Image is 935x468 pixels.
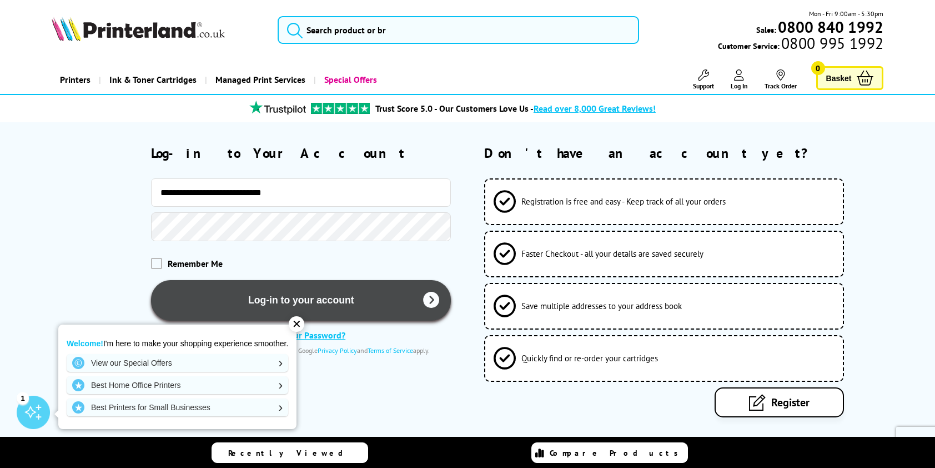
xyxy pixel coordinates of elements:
[521,353,658,364] span: Quickly find or re-order your cartridges
[375,103,656,114] a: Trust Score 5.0 - Our Customers Love Us -Read over 8,000 Great Reviews!
[715,387,844,417] a: Register
[765,69,797,90] a: Track Order
[693,69,714,90] a: Support
[67,376,288,394] a: Best Home Office Printers
[731,82,748,90] span: Log In
[778,17,883,37] b: 0800 840 1992
[531,442,688,463] a: Compare Products
[780,38,883,48] span: 0800 995 1992
[776,22,883,32] a: 0800 840 1992
[289,316,304,332] div: ✕
[521,301,682,311] span: Save multiple addresses to your address book
[151,145,451,162] h2: Log-in to Your Account
[718,38,883,51] span: Customer Service:
[109,66,197,94] span: Ink & Toner Cartridges
[228,448,354,458] span: Recently Viewed
[521,196,726,207] span: Registration is free and easy - Keep track of all your orders
[52,66,99,94] a: Printers
[151,280,451,321] button: Log-in to your account
[67,354,288,372] a: View our Special Offers
[693,82,714,90] span: Support
[52,17,264,43] a: Printerland Logo
[550,448,684,458] span: Compare Products
[756,24,776,35] span: Sales:
[67,399,288,416] a: Best Printers for Small Businesses
[17,392,29,404] div: 1
[257,330,345,341] a: Forgot Your Password?
[809,8,883,19] span: Mon - Fri 9:00am - 5:30pm
[731,69,748,90] a: Log In
[534,103,656,114] span: Read over 8,000 Great Reviews!
[52,17,225,41] img: Printerland Logo
[521,248,703,259] span: Faster Checkout - all your details are saved securely
[212,442,368,463] a: Recently Viewed
[816,66,884,90] a: Basket 0
[318,346,357,355] a: Privacy Policy
[278,16,639,44] input: Search product or br
[67,338,288,348] p: I'm here to make your shopping experience smoother.
[168,258,223,269] span: Remember Me
[484,145,884,162] h2: Don't have an account yet?
[67,339,103,348] strong: Welcome!
[826,71,852,86] span: Basket
[99,66,205,94] a: Ink & Toner Cartridges
[771,395,810,410] span: Register
[311,103,370,114] img: trustpilot rating
[244,101,311,114] img: trustpilot rating
[811,61,825,75] span: 0
[314,66,385,94] a: Special Offers
[151,346,451,355] div: This site is protected by reCAPTCHA and the Google and apply.
[205,66,314,94] a: Managed Print Services
[368,346,413,355] a: Terms of Service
